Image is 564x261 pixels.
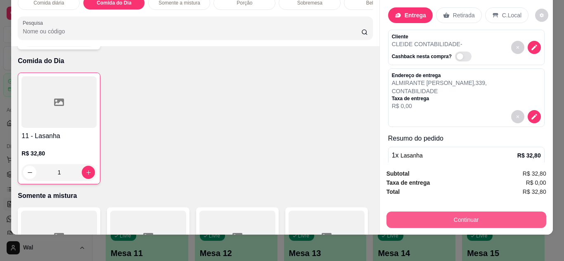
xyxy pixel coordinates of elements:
p: Cashback nesta compra? [392,53,452,60]
button: decrease-product-quantity [511,110,524,123]
p: Taxa de entrega [392,95,487,102]
p: Comida do Dia [18,56,372,66]
strong: Total [386,188,400,195]
p: R$ 0,00 [392,102,487,110]
input: Pesquisa [23,27,361,35]
button: decrease-product-quantity [528,41,541,54]
p: CONTABILIDADE [392,87,487,95]
p: Resumo do pedido [388,134,545,143]
p: Endereço de entrega [392,72,487,79]
p: 1 x [392,150,423,160]
button: decrease-product-quantity [535,9,548,22]
strong: Subtotal [386,170,410,177]
p: R$ 32,80 [517,151,541,160]
button: decrease-product-quantity [528,110,541,123]
p: ALMIRANTE [PERSON_NAME] , 339 , [392,79,487,87]
button: Continuar [386,212,546,228]
strong: Taxa de entrega [386,179,430,186]
span: R$ 32,80 [523,187,546,196]
p: Retirada [453,11,475,19]
p: Somente a mistura [18,191,372,201]
p: Cliente [392,33,475,40]
p: C.Local [502,11,521,19]
h4: 11 - Lasanha [21,131,97,141]
span: Lasanha [400,152,423,159]
button: decrease-product-quantity [511,41,524,54]
p: Entrega [405,11,426,19]
span: R$ 0,00 [526,178,546,187]
p: CLEIDE CONTABILIDADE - [392,40,475,48]
p: R$ 32,80 [21,149,97,158]
span: R$ 32,80 [523,169,546,178]
label: Pesquisa [23,19,46,26]
label: Automatic updates [455,52,475,61]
